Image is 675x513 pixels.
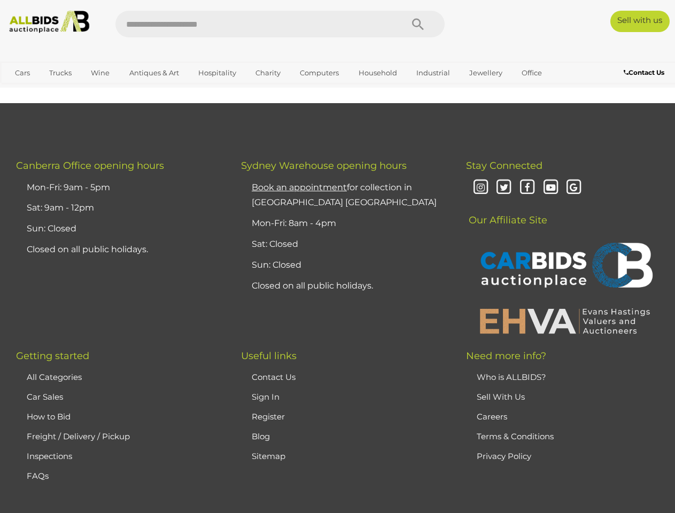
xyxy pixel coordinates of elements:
a: Freight / Delivery / Pickup [27,431,130,441]
a: Inspections [27,451,72,461]
a: Computers [293,64,346,82]
a: Industrial [409,64,457,82]
a: Jewellery [462,64,509,82]
a: Careers [477,411,507,422]
a: Office [515,64,549,82]
b: Contact Us [624,68,664,76]
span: Useful links [241,350,297,362]
button: Search [391,11,445,37]
i: Youtube [541,178,560,197]
a: Antiques & Art [122,64,186,82]
a: Hospitality [191,64,243,82]
a: Privacy Policy [477,451,531,461]
a: Terms & Conditions [477,431,554,441]
a: Wine [84,64,117,82]
a: Book an appointmentfor collection in [GEOGRAPHIC_DATA] [GEOGRAPHIC_DATA] [252,182,437,208]
li: Closed on all public holidays. [249,276,439,297]
a: Contact Us [624,67,667,79]
i: Instagram [471,178,490,197]
a: Charity [249,64,288,82]
a: Sitemap [252,451,285,461]
img: CARBIDS Auctionplace [474,231,656,302]
img: Allbids.com.au [5,11,94,33]
span: Getting started [16,350,89,362]
a: Car Sales [27,392,63,402]
a: Who is ALLBIDS? [477,372,546,382]
span: Stay Connected [466,160,542,172]
img: EHVA | Evans Hastings Valuers and Auctioneers [474,307,656,335]
a: Contact Us [252,372,296,382]
li: Sat: Closed [249,234,439,255]
li: Sun: Closed [249,255,439,276]
a: [GEOGRAPHIC_DATA] [49,82,139,99]
a: All Categories [27,372,82,382]
a: Sell With Us [477,392,525,402]
a: Household [352,64,404,82]
a: Register [252,411,285,422]
i: Twitter [495,178,514,197]
li: Sun: Closed [24,219,214,239]
a: FAQs [27,471,49,481]
a: Sell with us [610,11,670,32]
span: Canberra Office opening hours [16,160,164,172]
span: Our Affiliate Site [466,198,547,226]
span: Sydney Warehouse opening hours [241,160,407,172]
li: Sat: 9am - 12pm [24,198,214,219]
u: Book an appointment [252,182,347,192]
i: Facebook [518,178,537,197]
a: Trucks [42,64,79,82]
i: Google [565,178,584,197]
span: Need more info? [466,350,546,362]
li: Mon-Fri: 8am - 4pm [249,213,439,234]
a: Sign In [252,392,280,402]
li: Closed on all public holidays. [24,239,214,260]
li: Mon-Fri: 9am - 5pm [24,177,214,198]
a: Sports [8,82,44,99]
a: How to Bid [27,411,71,422]
a: Cars [8,64,37,82]
a: Blog [252,431,270,441]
